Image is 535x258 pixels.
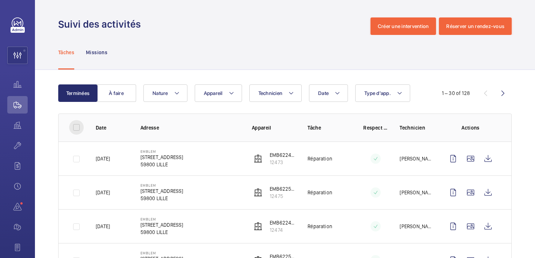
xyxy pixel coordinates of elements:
[140,154,183,161] p: [STREET_ADDRESS]
[195,84,242,102] button: Appareil
[152,90,168,96] span: Nature
[364,90,391,96] span: Type d'app.
[370,17,436,35] button: Créer une intervention
[308,155,332,162] p: Réparation
[143,84,187,102] button: Nature
[254,154,262,163] img: elevator.svg
[86,49,107,56] p: Missions
[96,124,129,131] p: Date
[140,221,183,229] p: [STREET_ADDRESS]
[96,155,110,162] p: [DATE]
[58,84,98,102] button: Terminées
[400,223,433,230] p: [PERSON_NAME]
[140,161,183,168] p: 59800 LILLE
[96,223,110,230] p: [DATE]
[96,189,110,196] p: [DATE]
[270,192,296,200] p: 12475
[270,151,296,159] p: EMB62248 - 59471150
[444,124,497,131] p: Actions
[400,155,433,162] p: [PERSON_NAME]
[308,189,332,196] p: Réparation
[140,217,183,221] p: EMBLEM
[58,17,145,31] h1: Suivi des activités
[97,84,136,102] button: À faire
[270,185,296,192] p: EMB62250 - 98001422
[270,219,296,226] p: EMB62249 - 30694521
[254,188,262,197] img: elevator.svg
[308,124,352,131] p: Tâche
[249,84,302,102] button: Technicien
[252,124,296,131] p: Appareil
[270,159,296,166] p: 12473
[204,90,223,96] span: Appareil
[439,17,512,35] button: Réserver un rendez-vous
[442,90,470,97] div: 1 – 30 of 128
[58,49,74,56] p: Tâches
[363,124,388,131] p: Respect délai
[308,223,332,230] p: Réparation
[270,226,296,234] p: 12474
[355,84,410,102] button: Type d'app.
[140,183,183,187] p: EMBLEM
[318,90,329,96] span: Date
[400,189,433,196] p: [PERSON_NAME]
[140,187,183,195] p: [STREET_ADDRESS]
[140,251,183,255] p: EMBLEM
[400,124,433,131] p: Technicien
[140,124,240,131] p: Adresse
[254,222,262,231] img: elevator.svg
[140,195,183,202] p: 59800 LILLE
[140,149,183,154] p: EMBLEM
[258,90,283,96] span: Technicien
[140,229,183,236] p: 59800 LILLE
[309,84,348,102] button: Date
